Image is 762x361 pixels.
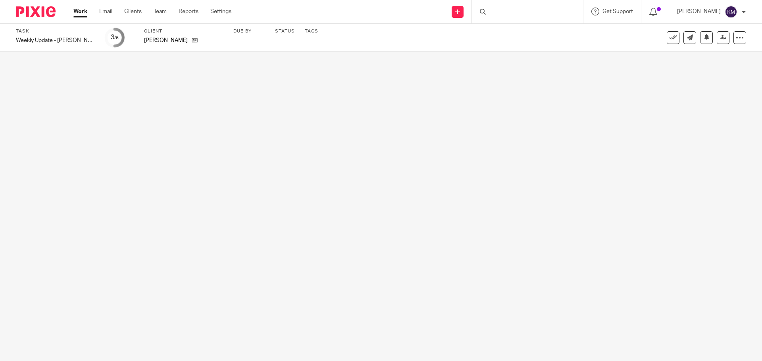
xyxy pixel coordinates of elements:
[154,8,167,15] a: Team
[144,36,188,44] span: McGlothlin, Jennifer
[179,8,198,15] a: Reports
[99,8,112,15] a: Email
[725,6,737,18] img: svg%3E
[305,28,318,34] label: Tags
[144,28,223,34] label: Client
[16,36,95,44] div: Weekly Update - [PERSON_NAME]
[111,33,119,42] div: 3
[192,37,198,43] i: Open client page
[233,28,265,34] label: Due by
[16,6,56,17] img: Pixie
[602,9,633,14] span: Get Support
[73,8,87,15] a: Work
[114,36,119,40] small: /6
[210,8,231,15] a: Settings
[677,8,721,15] p: [PERSON_NAME]
[124,8,142,15] a: Clients
[16,28,95,34] label: Task
[275,28,295,34] label: Status
[144,36,188,44] p: [PERSON_NAME]
[16,36,95,44] div: Weekly Update - McGlothlin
